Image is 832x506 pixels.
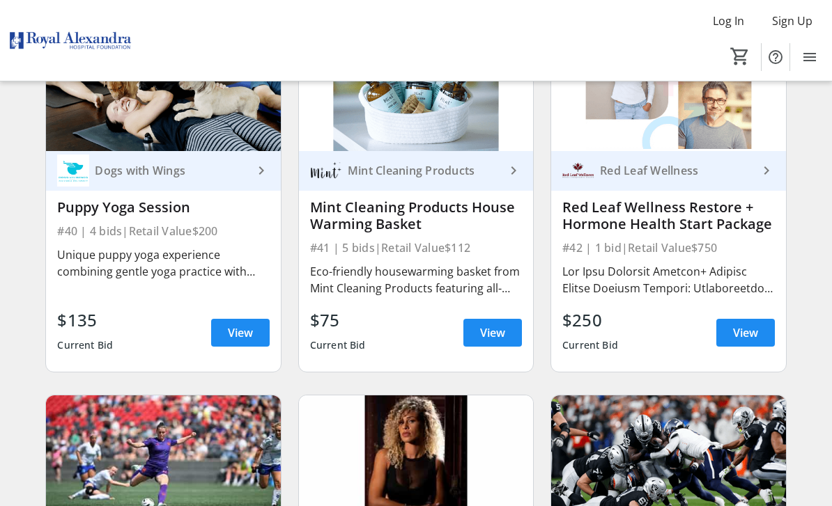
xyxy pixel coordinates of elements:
div: Unique puppy yoga experience combining gentle yoga practice with adorable puppy interaction. Perf... [57,246,269,280]
span: View [733,324,758,341]
a: Red Leaf WellnessRed Leaf Wellness [551,151,785,191]
div: #40 | 4 bids | Retail Value $200 [57,221,269,241]
div: Eco-friendly housewarming basket from Mint Cleaning Products featuring all-natural, non-toxic cle... [310,263,522,297]
a: View [716,319,775,347]
div: Red Leaf Wellness [594,164,757,177]
mat-icon: keyboard_arrow_right [253,162,270,179]
img: Mint Cleaning Products [310,155,342,187]
span: Sign Up [772,13,812,29]
button: Cart [727,44,753,69]
div: $75 [310,308,366,333]
div: $250 [562,308,618,333]
button: Sign Up [761,10,824,32]
a: View [463,319,522,347]
span: View [480,324,505,341]
img: Red Leaf Wellness [562,155,594,187]
span: View [228,324,253,341]
mat-icon: keyboard_arrow_right [758,162,775,179]
div: Lor Ipsu Dolorsit Ametcon+ Adipisc Elitse Doeiusm Tempori: Utlaboreetdol 99-magn aliquae admini v... [562,263,774,297]
div: Mint Cleaning Products [342,164,505,177]
a: Dogs with WingsDogs with Wings [46,151,280,191]
div: Mint Cleaning Products House Warming Basket [310,199,522,232]
img: Dogs with Wings [57,155,89,187]
img: Puppy Yoga Session [46,19,280,151]
div: $135 [57,308,113,333]
div: #41 | 5 bids | Retail Value $112 [310,238,522,258]
img: Red Leaf Wellness Restore + Hormone Health Start Package [551,19,785,151]
button: Log In [702,10,755,32]
mat-icon: keyboard_arrow_right [505,162,522,179]
div: Current Bid [562,333,618,358]
button: Help [762,43,789,71]
button: Menu [796,43,824,71]
div: Current Bid [57,333,113,358]
a: Mint Cleaning ProductsMint Cleaning Products [299,151,533,191]
div: Dogs with Wings [89,164,252,177]
div: Puppy Yoga Session [57,199,269,216]
span: Log In [713,13,744,29]
a: View [211,319,270,347]
div: Red Leaf Wellness Restore + Hormone Health Start Package [562,199,774,232]
div: Current Bid [310,333,366,358]
img: Royal Alexandra Hospital Foundation's Logo [8,6,132,75]
img: Mint Cleaning Products House Warming Basket [299,19,533,151]
div: #42 | 1 bid | Retail Value $750 [562,238,774,258]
